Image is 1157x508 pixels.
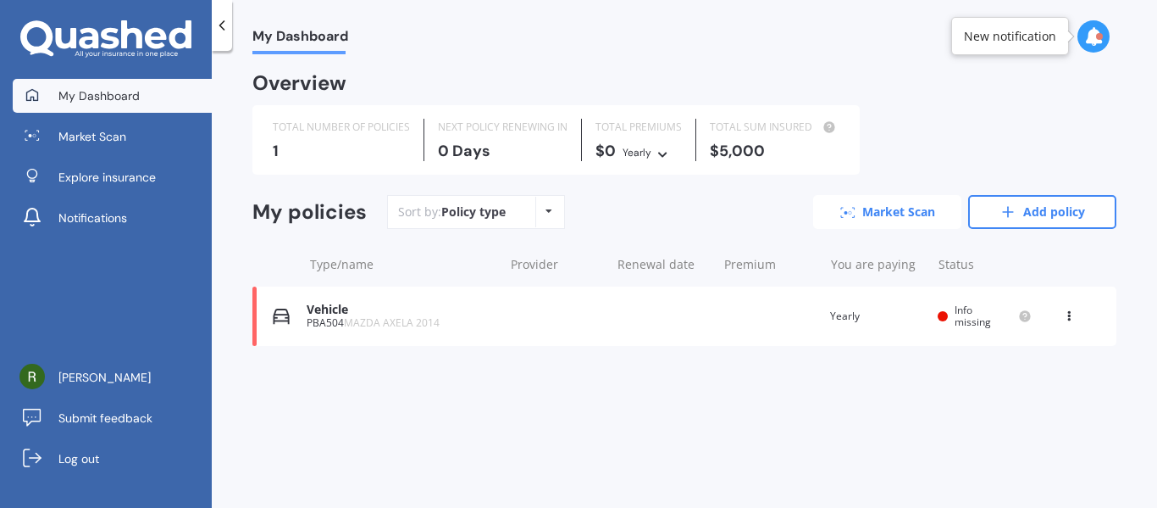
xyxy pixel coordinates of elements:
[13,160,212,194] a: Explore insurance
[13,201,212,235] a: Notifications
[595,142,682,161] div: $0
[831,256,924,273] div: You are paying
[955,303,991,329] span: Info missing
[58,369,151,386] span: [PERSON_NAME]
[58,450,99,467] span: Log out
[252,28,348,51] span: My Dashboard
[307,317,495,329] div: PBA504
[13,120,212,154] a: Market Scan
[252,75,346,92] div: Overview
[710,119,839,136] div: TOTAL SUM INSURED
[19,364,45,389] img: ACg8ocI-zmtwb7Aa7zKz0mjVS1kjX5sgxHU3YF6ced5P7J7WfHAe3A=s96-c
[273,119,410,136] div: TOTAL NUMBER OF POLICIES
[724,256,817,273] div: Premium
[58,410,152,427] span: Submit feedback
[307,303,495,317] div: Vehicle
[830,308,924,325] div: Yearly
[964,28,1056,45] div: New notification
[273,142,410,159] div: 1
[813,195,961,229] a: Market Scan
[438,142,567,159] div: 0 Days
[13,360,212,394] a: [PERSON_NAME]
[13,442,212,476] a: Log out
[58,209,127,226] span: Notifications
[595,119,682,136] div: TOTAL PREMIUMS
[252,200,367,225] div: My policies
[310,256,497,273] div: Type/name
[617,256,711,273] div: Renewal date
[58,128,126,145] span: Market Scan
[968,195,1116,229] a: Add policy
[710,142,839,159] div: $5,000
[58,87,140,104] span: My Dashboard
[13,79,212,113] a: My Dashboard
[938,256,1032,273] div: Status
[273,308,290,325] img: Vehicle
[344,315,440,330] span: MAZDA AXELA 2014
[58,169,156,186] span: Explore insurance
[441,204,506,221] div: Policy type
[13,401,212,435] a: Submit feedback
[438,119,567,136] div: NEXT POLICY RENEWING IN
[511,256,604,273] div: Provider
[623,144,651,161] div: Yearly
[398,204,506,221] div: Sort by:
